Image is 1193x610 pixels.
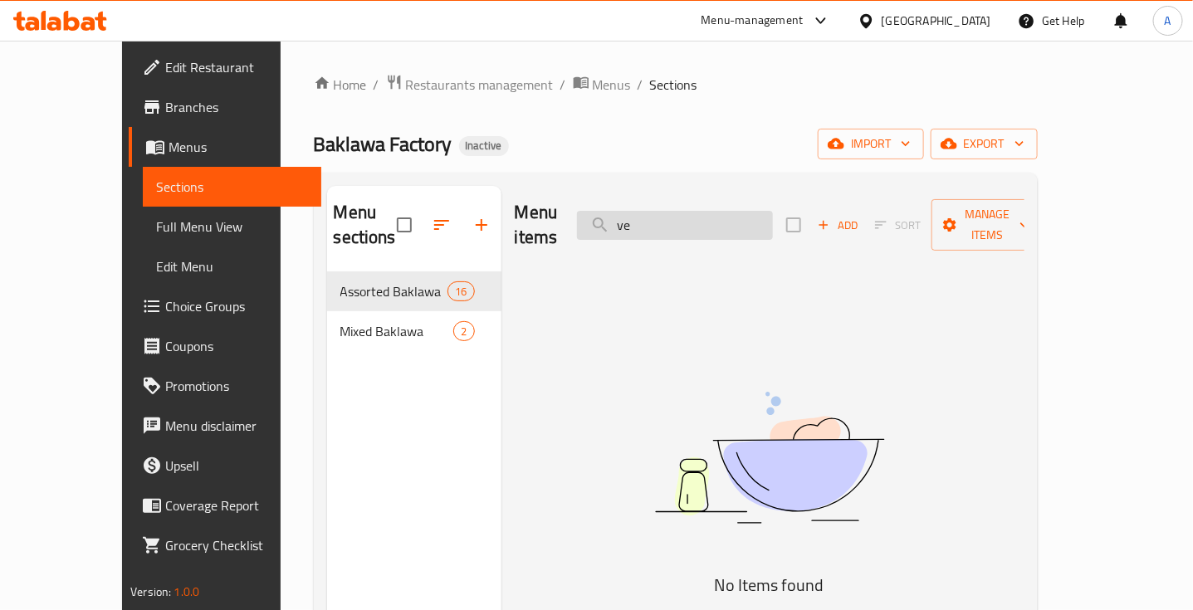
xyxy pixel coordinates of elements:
a: Restaurants management [386,74,554,95]
div: Inactive [459,136,509,156]
a: Sections [143,167,321,207]
div: items [447,281,474,301]
div: Mixed Baklawa2 [327,311,501,351]
a: Branches [129,87,321,127]
a: Menus [573,74,631,95]
a: Home [314,75,367,95]
nav: Menu sections [327,265,501,358]
a: Menus [129,127,321,167]
span: Menus [593,75,631,95]
div: Assorted Baklawa16 [327,271,501,311]
span: Edit Restaurant [165,57,308,77]
button: Add section [462,205,501,245]
a: Menu disclaimer [129,406,321,446]
a: Choice Groups [129,286,321,326]
li: / [374,75,379,95]
span: Choice Groups [165,296,308,316]
h2: Menu items [515,200,558,250]
span: Coverage Report [165,495,308,515]
span: Manage items [945,204,1029,246]
span: Restaurants management [406,75,554,95]
span: Sort sections [422,205,462,245]
nav: breadcrumb [314,74,1038,95]
div: Menu-management [702,11,804,31]
span: import [831,134,911,154]
span: Menu disclaimer [165,416,308,436]
span: Grocery Checklist [165,535,308,555]
span: Assorted Baklawa [340,281,448,301]
span: Baklawa Factory [314,125,452,163]
span: A [1165,12,1171,30]
span: Sections [650,75,697,95]
a: Promotions [129,366,321,406]
a: Edit Restaurant [129,47,321,87]
span: Upsell [165,456,308,476]
button: Manage items [931,199,1043,251]
li: / [638,75,643,95]
span: Promotions [165,376,308,396]
span: Version: [130,581,171,603]
span: export [944,134,1024,154]
li: / [560,75,566,95]
a: Grocery Checklist [129,525,321,565]
button: export [931,129,1038,159]
input: search [577,211,773,240]
span: Coupons [165,336,308,356]
span: Sections [156,177,308,197]
span: Add [815,216,860,235]
span: 16 [448,284,473,300]
a: Coupons [129,326,321,366]
span: Full Menu View [156,217,308,237]
span: Select all sections [387,207,422,242]
span: Mixed Baklawa [340,321,454,341]
a: Upsell [129,446,321,486]
span: Branches [165,97,308,117]
button: Add [811,212,864,238]
div: items [453,321,474,341]
a: Edit Menu [143,246,321,286]
img: dish.svg [562,348,977,568]
div: [GEOGRAPHIC_DATA] [882,12,991,30]
h5: No Items found [562,572,977,598]
span: 2 [454,324,473,339]
span: Select section first [864,212,931,238]
a: Coverage Report [129,486,321,525]
h2: Menu sections [334,200,397,250]
a: Full Menu View [143,207,321,246]
span: Edit Menu [156,256,308,276]
span: Add item [811,212,864,238]
span: Menus [169,137,308,157]
span: 1.0.0 [174,581,199,603]
button: import [818,129,924,159]
span: Inactive [459,139,509,153]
